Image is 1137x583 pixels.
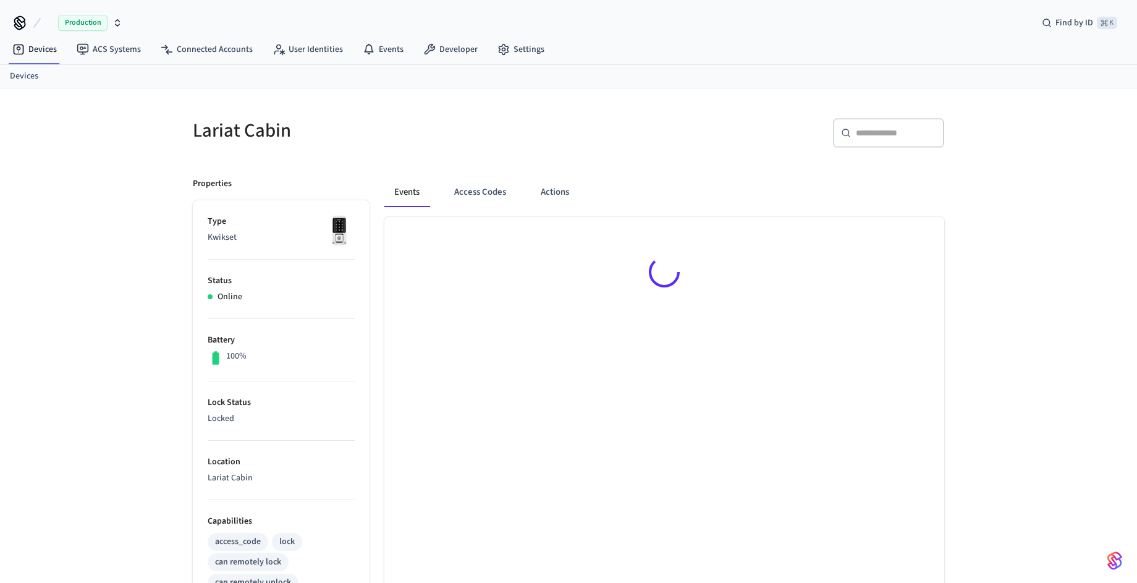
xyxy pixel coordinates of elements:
[215,556,281,569] div: can remotely lock
[193,177,232,190] p: Properties
[208,334,355,347] p: Battery
[263,38,353,61] a: User Identities
[67,38,151,61] a: ACS Systems
[208,215,355,228] p: Type
[531,177,579,207] button: Actions
[279,535,295,548] div: lock
[208,456,355,469] p: Location
[218,291,242,304] p: Online
[413,38,488,61] a: Developer
[1107,551,1122,571] img: SeamLogoGradient.69752ec5.svg
[444,177,516,207] button: Access Codes
[488,38,554,61] a: Settings
[384,177,944,207] div: ant example
[1055,17,1093,29] span: Find by ID
[208,472,355,485] p: Lariat Cabin
[208,515,355,528] p: Capabilities
[2,38,67,61] a: Devices
[226,350,247,363] p: 100%
[58,15,108,31] span: Production
[353,38,413,61] a: Events
[208,396,355,409] p: Lock Status
[1097,17,1117,29] span: ⌘ K
[215,535,261,548] div: access_code
[151,38,263,61] a: Connected Accounts
[324,215,355,246] img: Kwikset Halo Touchscreen Wifi Enabled Smart Lock, Polished Chrome, Front
[193,118,561,143] h5: Lariat Cabin
[1032,12,1127,34] div: Find by ID⌘ K
[208,412,355,425] p: Locked
[384,177,429,207] button: Events
[10,70,38,83] a: Devices
[208,274,355,287] p: Status
[208,231,355,244] p: Kwikset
